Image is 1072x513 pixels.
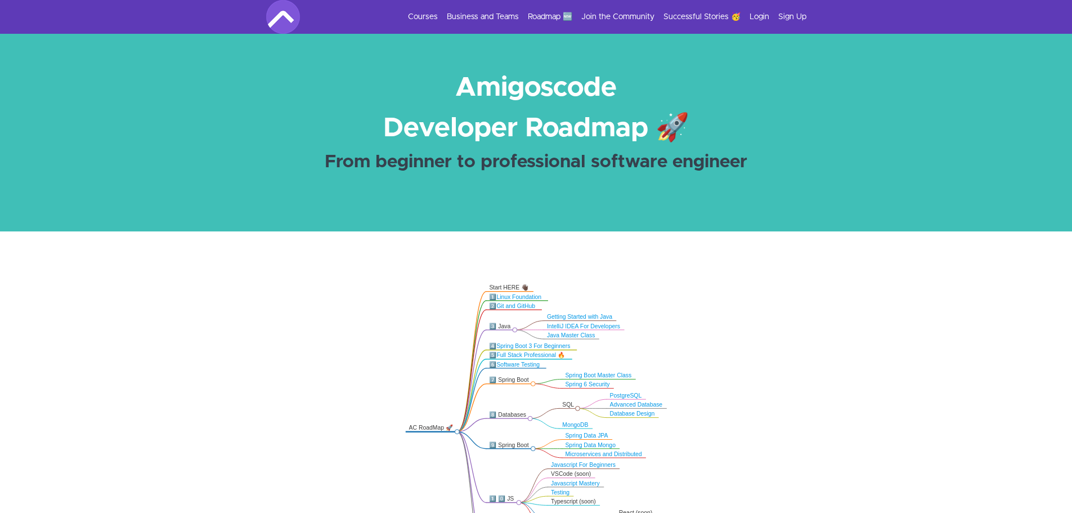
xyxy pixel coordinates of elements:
[409,425,454,432] div: AC RoadMap 🚀
[565,372,631,378] a: Spring Boot Master Class
[547,314,612,320] a: Getting Started with Java
[610,402,663,408] a: Advanced Database
[547,332,595,338] a: Java Master Class
[489,323,512,330] div: 3️⃣ Java
[496,362,540,368] a: Software Testing
[496,352,564,358] a: Full Stack Professional 🔥
[551,480,600,487] a: Javascript Mastery
[408,11,438,23] a: Courses
[663,11,741,23] a: Successful Stories 🥳
[489,284,530,292] div: Start HERE 👋🏿
[489,361,542,368] div: 6️⃣
[565,432,608,439] a: Spring Data JPA
[565,381,609,387] a: Spring 6 Security
[610,411,655,417] a: Database Design
[750,11,769,23] a: Login
[383,115,689,142] strong: Developer Roadmap 🚀
[565,441,615,448] a: Spring Data Mongo
[489,441,530,449] div: 9️⃣ Spring Boot
[447,11,519,23] a: Business and Teams
[551,489,569,496] a: Testing
[565,451,642,457] a: Microservices and Distributed
[489,302,538,310] div: 2️⃣
[496,303,535,309] a: Git and GitHub
[551,498,596,505] div: Typescript (soon)
[489,411,527,418] div: 8️⃣ Databases
[778,11,806,23] a: Sign Up
[528,11,572,23] a: Roadmap 🆕
[489,352,568,359] div: 5️⃣
[489,377,530,384] div: 7️⃣ Spring Boot
[562,422,588,428] a: MongoDB
[581,11,654,23] a: Join the Community
[610,392,642,399] a: PostgreSQL
[562,401,575,408] div: SQL
[496,294,541,300] a: Linux Foundation
[551,462,616,468] a: Javascript For Beginners
[547,323,620,329] a: IntelliJ IDEA For Developers
[489,293,544,301] div: 1️⃣
[551,471,591,478] div: VSCode (soon)
[489,496,515,503] div: 1️⃣ 0️⃣ JS
[496,343,570,349] a: Spring Boot 3 For Beginners
[489,343,573,350] div: 4️⃣
[455,74,617,101] strong: Amigoscode
[325,153,747,171] strong: From beginner to professional software engineer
